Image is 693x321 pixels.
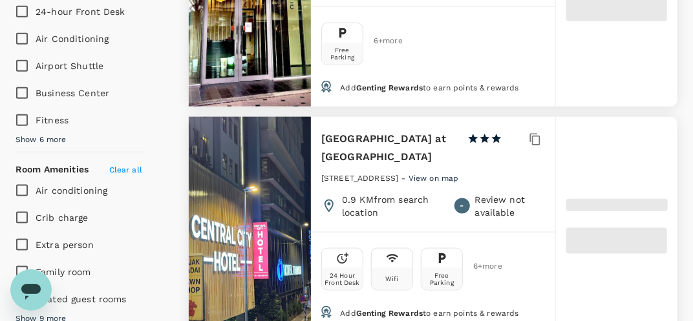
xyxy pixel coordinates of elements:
span: Airport Shuttle [36,61,103,71]
span: - [402,174,409,183]
span: - [460,200,464,212]
span: Business Center [36,88,109,98]
span: 6 + more [473,262,493,271]
span: 6 + more [374,37,393,45]
span: Add to earn points & rewards [341,83,519,92]
h6: [GEOGRAPHIC_DATA] at [GEOGRAPHIC_DATA] [321,130,457,166]
span: Family room [36,267,91,277]
span: Air conditioning [36,185,107,196]
span: Add to earn points & rewards [341,309,519,318]
span: Extra person [36,240,94,250]
a: View on map [409,172,459,183]
span: Fitness [36,115,69,125]
span: Crib charge [36,212,89,223]
span: Genting Rewards [356,83,423,92]
div: 24 Hour Front Desk [325,272,360,286]
p: Review not available [475,193,545,219]
span: Heated guest rooms [36,294,127,304]
span: Clear all [109,165,142,174]
h6: Room Amenities [16,163,89,177]
span: Genting Rewards [356,309,423,318]
span: View on map [409,174,459,183]
span: [STREET_ADDRESS] [321,174,398,183]
div: Free Parking [325,47,360,61]
div: Wifi [385,275,399,282]
span: Show 6 more [16,134,67,147]
div: Free Parking [424,272,460,286]
span: Air Conditioning [36,34,109,44]
iframe: Button to launch messaging window [10,269,52,311]
p: 0.9 KM from search location [342,193,439,219]
span: 24-hour Front Desk [36,6,125,17]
